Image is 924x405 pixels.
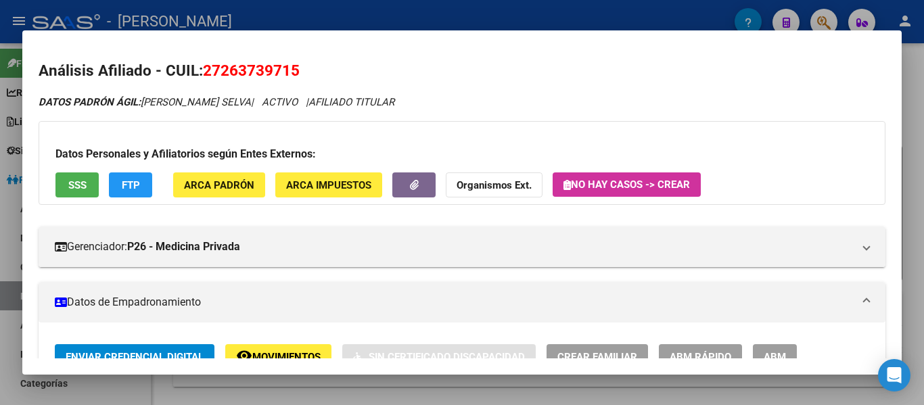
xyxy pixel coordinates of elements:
[55,344,214,369] button: Enviar Credencial Digital
[122,179,140,191] span: FTP
[670,351,731,363] span: ABM Rápido
[68,179,87,191] span: SSS
[764,351,786,363] span: ABM
[39,96,251,108] span: [PERSON_NAME] SELVA
[308,96,394,108] span: AFILIADO TITULAR
[66,351,204,363] span: Enviar Credencial Digital
[39,96,141,108] strong: DATOS PADRÓN ÁGIL:
[753,344,797,369] button: ABM
[252,351,321,363] span: Movimientos
[39,59,885,82] h2: Análisis Afiliado - CUIL:
[39,282,885,323] mat-expansion-panel-header: Datos de Empadronamiento
[553,172,701,197] button: No hay casos -> Crear
[547,344,648,369] button: Crear Familiar
[109,172,152,197] button: FTP
[557,351,637,363] span: Crear Familiar
[39,96,394,108] i: | ACTIVO |
[225,344,331,369] button: Movimientos
[878,359,910,391] div: Open Intercom Messenger
[55,294,853,310] mat-panel-title: Datos de Empadronamiento
[275,172,382,197] button: ARCA Impuestos
[39,227,885,267] mat-expansion-panel-header: Gerenciador:P26 - Medicina Privada
[55,239,853,255] mat-panel-title: Gerenciador:
[457,179,532,191] strong: Organismos Ext.
[446,172,542,197] button: Organismos Ext.
[342,344,536,369] button: Sin Certificado Discapacidad
[286,179,371,191] span: ARCA Impuestos
[184,179,254,191] span: ARCA Padrón
[563,178,690,191] span: No hay casos -> Crear
[203,62,300,79] span: 27263739715
[173,172,265,197] button: ARCA Padrón
[236,348,252,364] mat-icon: remove_red_eye
[127,239,240,255] strong: P26 - Medicina Privada
[369,351,525,363] span: Sin Certificado Discapacidad
[55,146,869,162] h3: Datos Personales y Afiliatorios según Entes Externos:
[55,172,99,197] button: SSS
[659,344,742,369] button: ABM Rápido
